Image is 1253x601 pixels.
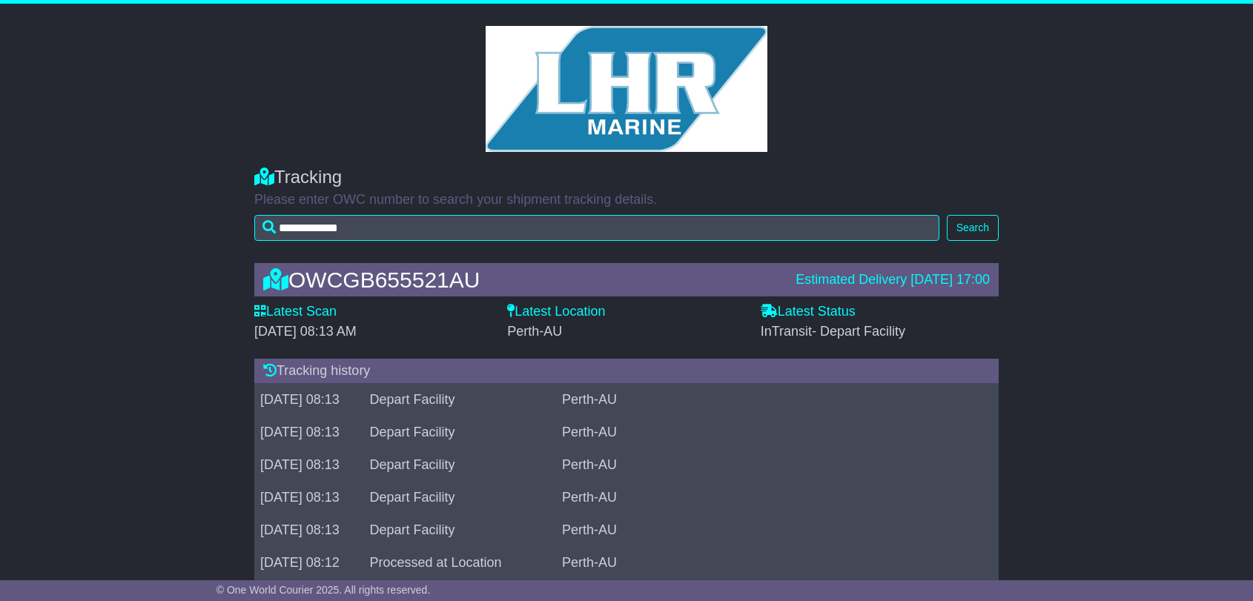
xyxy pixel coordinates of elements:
[812,324,905,339] span: - Depart Facility
[761,304,856,320] label: Latest Status
[363,416,556,449] td: Depart Facility
[507,304,605,320] label: Latest Location
[216,584,431,596] span: © One World Courier 2025. All rights reserved.
[556,416,999,449] td: Perth-AU
[486,26,767,152] img: GetCustomerLogo
[256,268,788,292] div: OWCGB655521AU
[507,324,562,339] span: Perth-AU
[363,384,556,416] td: Depart Facility
[556,514,999,547] td: Perth-AU
[556,547,999,580] td: Perth-AU
[254,449,363,482] td: [DATE] 08:13
[761,324,905,339] span: InTransit
[556,482,999,514] td: Perth-AU
[556,384,999,416] td: Perth-AU
[254,324,357,339] span: [DATE] 08:13 AM
[363,482,556,514] td: Depart Facility
[254,482,363,514] td: [DATE] 08:13
[363,547,556,580] td: Processed at Location
[363,514,556,547] td: Depart Facility
[254,192,999,208] p: Please enter OWC number to search your shipment tracking details.
[254,167,999,188] div: Tracking
[556,449,999,482] td: Perth-AU
[363,449,556,482] td: Depart Facility
[254,514,363,547] td: [DATE] 08:13
[796,272,990,288] div: Estimated Delivery [DATE] 17:00
[254,384,363,416] td: [DATE] 08:13
[254,304,337,320] label: Latest Scan
[254,359,999,384] div: Tracking history
[947,215,999,241] button: Search
[254,547,363,580] td: [DATE] 08:12
[254,416,363,449] td: [DATE] 08:13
